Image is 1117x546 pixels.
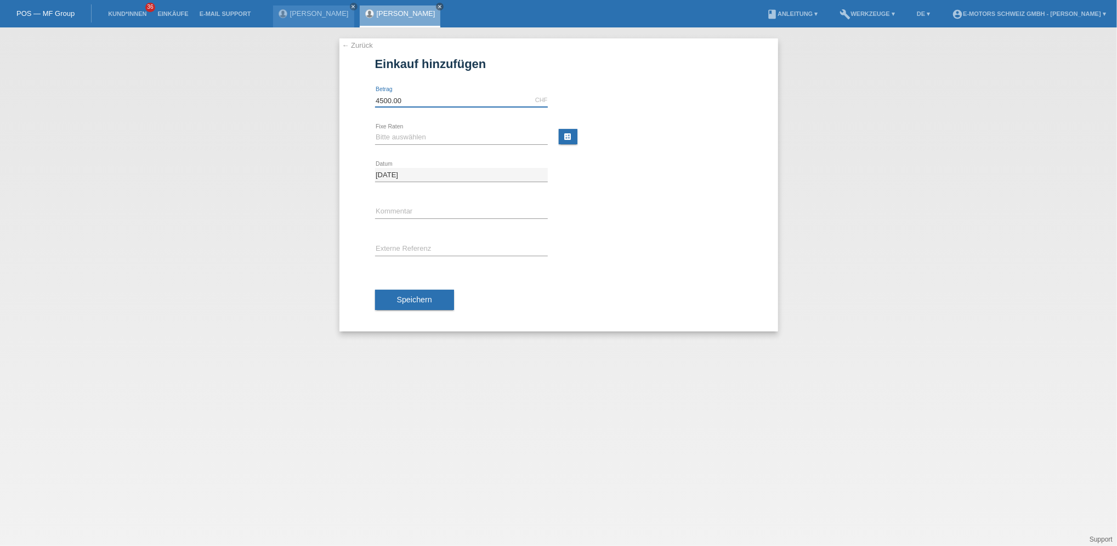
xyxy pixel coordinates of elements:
a: E-Mail Support [194,10,257,17]
a: ← Zurück [342,41,373,49]
button: Speichern [375,290,454,311]
a: DE ▾ [911,10,935,17]
a: POS — MF Group [16,9,75,18]
a: Einkäufe [152,10,194,17]
a: bookAnleitung ▾ [761,10,823,17]
i: calculate [564,132,572,141]
i: close [437,4,443,9]
i: account_circle [952,9,963,20]
span: Speichern [397,295,432,304]
i: book [767,9,778,20]
a: account_circleE-Motors Schweiz GmbH - [PERSON_NAME] ▾ [946,10,1112,17]
a: Kund*innen [103,10,152,17]
i: build [840,9,850,20]
a: close [436,3,444,10]
a: Support [1090,536,1113,543]
a: calculate [559,129,577,144]
i: close [351,4,356,9]
h1: Einkauf hinzufügen [375,57,742,71]
a: [PERSON_NAME] [377,9,435,18]
a: close [350,3,358,10]
a: [PERSON_NAME] [290,9,349,18]
a: buildWerkzeuge ▾ [834,10,900,17]
span: 36 [145,3,155,12]
div: CHF [535,97,548,103]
